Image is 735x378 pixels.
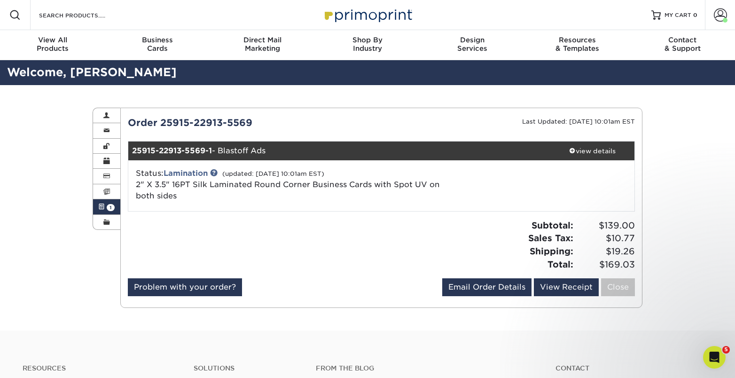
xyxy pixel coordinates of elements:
[525,30,630,60] a: Resources& Templates
[576,219,635,232] span: $139.00
[722,346,730,354] span: 5
[420,36,525,44] span: Design
[136,180,440,200] a: 2" X 3.5" 16PT Silk Laminated Round Corner Business Cards with Spot UV on both sides
[315,36,420,53] div: Industry
[129,168,466,202] div: Status:
[93,199,120,214] a: 1
[665,11,691,19] span: MY CART
[532,220,573,230] strong: Subtotal:
[132,146,212,155] strong: 25915-22913-5569-1
[630,36,735,53] div: & Support
[420,36,525,53] div: Services
[105,36,210,44] span: Business
[316,364,530,372] h4: From the Blog
[576,245,635,258] span: $19.26
[105,30,210,60] a: BusinessCards
[194,364,302,372] h4: Solutions
[534,278,599,296] a: View Receipt
[525,36,630,53] div: & Templates
[528,233,573,243] strong: Sales Tax:
[128,278,242,296] a: Problem with your order?
[442,278,532,296] a: Email Order Details
[601,278,635,296] a: Close
[703,346,726,369] iframe: Intercom live chat
[121,116,382,130] div: Order 25915-22913-5569
[530,246,573,256] strong: Shipping:
[693,12,697,18] span: 0
[222,170,324,177] small: (updated: [DATE] 10:01am EST)
[630,36,735,44] span: Contact
[105,36,210,53] div: Cards
[630,30,735,60] a: Contact& Support
[210,30,315,60] a: Direct MailMarketing
[38,9,130,21] input: SEARCH PRODUCTS.....
[23,364,180,372] h4: Resources
[522,118,635,125] small: Last Updated: [DATE] 10:01am EST
[210,36,315,44] span: Direct Mail
[164,169,208,178] a: Lamination
[576,258,635,271] span: $169.03
[576,232,635,245] span: $10.77
[315,30,420,60] a: Shop ByIndustry
[547,259,573,269] strong: Total:
[321,5,414,25] img: Primoprint
[128,142,550,160] div: - Blastoff Ads
[315,36,420,44] span: Shop By
[420,30,525,60] a: DesignServices
[550,146,634,156] div: view details
[525,36,630,44] span: Resources
[107,204,115,211] span: 1
[550,142,634,160] a: view details
[210,36,315,53] div: Marketing
[555,364,712,372] a: Contact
